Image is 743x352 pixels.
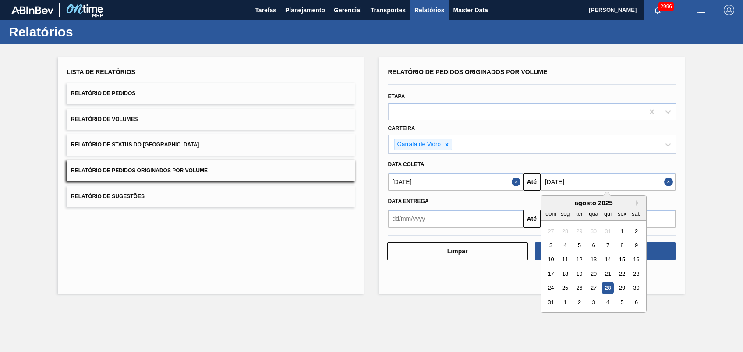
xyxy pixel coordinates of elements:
div: Choose terça-feira, 26 de agosto de 2025 [573,282,585,294]
button: Até [523,210,541,228]
div: Not available domingo, 27 de julho de 2025 [545,225,557,237]
button: Até [523,173,541,191]
div: Choose sábado, 2 de agosto de 2025 [630,225,642,237]
button: Close [664,173,676,191]
div: Choose quarta-feira, 13 de agosto de 2025 [587,254,599,266]
button: Relatório de Volumes [67,109,355,130]
span: Gerencial [334,5,362,15]
span: Tarefas [255,5,276,15]
div: Choose quinta-feira, 21 de agosto de 2025 [602,268,614,280]
input: dd/mm/yyyy [388,173,523,191]
div: Choose segunda-feira, 25 de agosto de 2025 [559,282,571,294]
div: Garrafa de Vidro [395,139,442,150]
div: Choose sexta-feira, 8 de agosto de 2025 [616,239,628,251]
div: Not available segunda-feira, 28 de julho de 2025 [559,225,571,237]
div: Choose sábado, 16 de agosto de 2025 [630,254,642,266]
span: Relatório de Pedidos Originados por Volume [71,167,208,174]
div: Not available terça-feira, 29 de julho de 2025 [573,225,585,237]
div: Choose sábado, 23 de agosto de 2025 [630,268,642,280]
button: Download [535,242,676,260]
img: userActions [696,5,706,15]
div: Choose terça-feira, 19 de agosto de 2025 [573,268,585,280]
div: Choose sexta-feira, 5 de setembro de 2025 [616,296,628,308]
span: Data entrega [388,198,429,204]
button: Relatório de Pedidos [67,83,355,104]
div: Choose domingo, 3 de agosto de 2025 [545,239,557,251]
span: Lista de Relatórios [67,68,135,75]
div: Choose sexta-feira, 29 de agosto de 2025 [616,282,628,294]
div: Choose quarta-feira, 6 de agosto de 2025 [587,239,599,251]
span: Data coleta [388,161,425,167]
div: agosto 2025 [541,199,646,206]
div: Choose sábado, 6 de setembro de 2025 [630,296,642,308]
button: Limpar [387,242,528,260]
div: Choose quinta-feira, 28 de agosto de 2025 [602,282,614,294]
span: 2996 [658,2,674,11]
div: month 2025-08 [544,224,643,309]
div: Not available quinta-feira, 31 de julho de 2025 [602,225,614,237]
input: dd/mm/yyyy [541,173,676,191]
button: Next Month [636,200,642,206]
div: Choose quarta-feira, 3 de setembro de 2025 [587,296,599,308]
div: qua [587,208,599,220]
div: Choose quarta-feira, 20 de agosto de 2025 [587,268,599,280]
span: Relatório de Pedidos [71,90,135,96]
h1: Relatórios [9,27,164,37]
span: Transportes [371,5,406,15]
div: Choose domingo, 10 de agosto de 2025 [545,254,557,266]
div: Choose domingo, 31 de agosto de 2025 [545,296,557,308]
div: Choose terça-feira, 5 de agosto de 2025 [573,239,585,251]
button: Relatório de Sugestões [67,186,355,207]
div: sex [616,208,628,220]
div: Choose quinta-feira, 4 de setembro de 2025 [602,296,614,308]
div: Choose terça-feira, 2 de setembro de 2025 [573,296,585,308]
div: Choose segunda-feira, 1 de setembro de 2025 [559,296,571,308]
div: Choose sexta-feira, 22 de agosto de 2025 [616,268,628,280]
span: Relatório de Status do [GEOGRAPHIC_DATA] [71,142,199,148]
input: dd/mm/yyyy [388,210,523,228]
span: Relatório de Volumes [71,116,138,122]
div: ter [573,208,585,220]
div: Choose domingo, 24 de agosto de 2025 [545,282,557,294]
img: Logout [724,5,734,15]
div: qui [602,208,614,220]
div: Choose sábado, 30 de agosto de 2025 [630,282,642,294]
div: Choose terça-feira, 12 de agosto de 2025 [573,254,585,266]
span: Relatório de Pedidos Originados por Volume [388,68,548,75]
label: Carteira [388,125,415,132]
div: Not available quarta-feira, 30 de julho de 2025 [587,225,599,237]
span: Relatório de Sugestões [71,193,145,199]
div: Choose segunda-feira, 11 de agosto de 2025 [559,254,571,266]
button: Relatório de Pedidos Originados por Volume [67,160,355,181]
div: Choose segunda-feira, 4 de agosto de 2025 [559,239,571,251]
img: TNhmsLtSVTkK8tSr43FrP2fwEKptu5GPRR3wAAAABJRU5ErkJggg== [11,6,53,14]
span: Relatórios [414,5,444,15]
div: Choose sábado, 9 de agosto de 2025 [630,239,642,251]
div: Choose quinta-feira, 14 de agosto de 2025 [602,254,614,266]
div: Choose quinta-feira, 7 de agosto de 2025 [602,239,614,251]
span: Master Data [453,5,488,15]
button: Notificações [644,4,672,16]
button: Close [512,173,523,191]
div: seg [559,208,571,220]
div: Choose sexta-feira, 15 de agosto de 2025 [616,254,628,266]
div: Choose domingo, 17 de agosto de 2025 [545,268,557,280]
span: Planejamento [285,5,325,15]
div: dom [545,208,557,220]
div: Choose sexta-feira, 1 de agosto de 2025 [616,225,628,237]
div: Choose quarta-feira, 27 de agosto de 2025 [587,282,599,294]
button: Relatório de Status do [GEOGRAPHIC_DATA] [67,134,355,156]
label: Etapa [388,93,405,100]
div: Choose segunda-feira, 18 de agosto de 2025 [559,268,571,280]
div: sab [630,208,642,220]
